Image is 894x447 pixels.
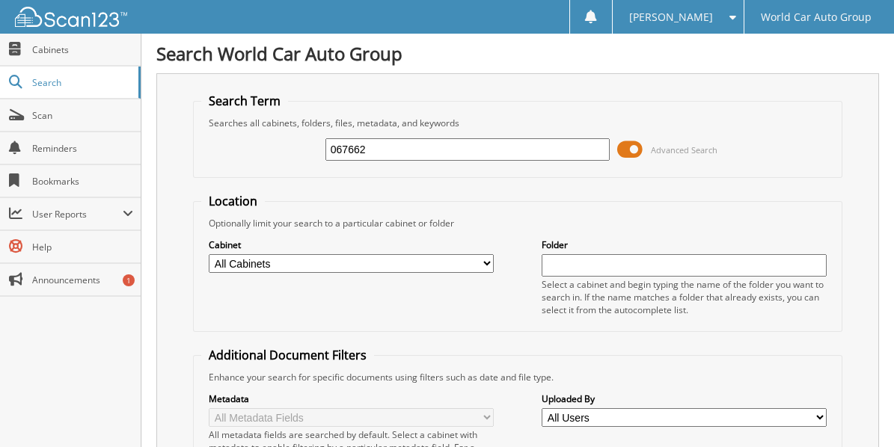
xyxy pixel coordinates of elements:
div: 1 [123,274,135,286]
label: Metadata [209,392,493,405]
span: [PERSON_NAME] [629,13,713,22]
span: Cabinets [32,43,133,56]
div: Select a cabinet and begin typing the name of the folder you want to search in. If the name match... [542,278,826,316]
span: Bookmarks [32,175,133,188]
label: Folder [542,238,826,251]
span: Reminders [32,142,133,155]
span: Help [32,241,133,253]
span: World Car Auto Group [761,13,872,22]
legend: Additional Document Filters [201,347,374,363]
span: Search [32,76,131,89]
span: Scan [32,109,133,122]
div: Enhance your search for specific documents using filters such as date and file type. [201,371,833,383]
div: Optionally limit your search to a particular cabinet or folder [201,217,833,229]
span: Announcements [32,274,133,286]
legend: Location [201,193,265,209]
legend: Search Term [201,93,288,109]
span: Advanced Search [651,144,717,155]
img: scan123-logo-white.svg [15,7,127,27]
span: User Reports [32,208,123,221]
label: Cabinet [209,238,493,251]
div: Searches all cabinets, folders, files, metadata, and keywords [201,117,833,129]
h1: Search World Car Auto Group [156,41,879,66]
label: Uploaded By [542,392,826,405]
